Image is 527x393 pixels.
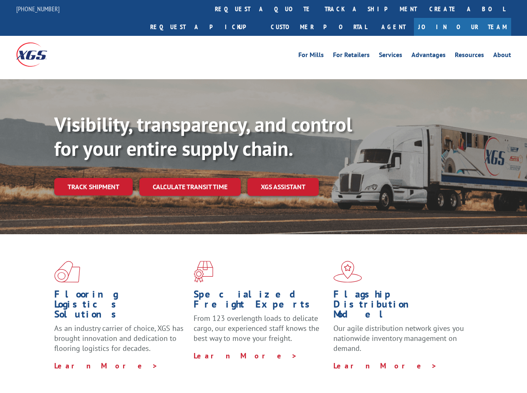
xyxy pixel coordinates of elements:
[333,361,437,370] a: Learn More >
[54,178,133,195] a: Track shipment
[414,18,511,36] a: Join Our Team
[139,178,241,196] a: Calculate transit time
[194,289,327,313] h1: Specialized Freight Experts
[493,52,511,61] a: About
[16,5,60,13] a: [PHONE_NUMBER]
[54,323,184,353] span: As an industry carrier of choice, XGS has brought innovation and dedication to flooring logistics...
[144,18,265,36] a: Request a pickup
[194,313,327,350] p: From 123 overlength loads to delicate cargo, our experienced staff knows the best way to move you...
[455,52,484,61] a: Resources
[54,289,187,323] h1: Flooring Logistics Solutions
[265,18,373,36] a: Customer Portal
[333,289,466,323] h1: Flagship Distribution Model
[194,351,298,360] a: Learn More >
[247,178,319,196] a: XGS ASSISTANT
[379,52,402,61] a: Services
[333,323,464,353] span: Our agile distribution network gives you nationwide inventory management on demand.
[298,52,324,61] a: For Mills
[333,52,370,61] a: For Retailers
[411,52,446,61] a: Advantages
[54,361,158,370] a: Learn More >
[333,261,362,283] img: xgs-icon-flagship-distribution-model-red
[194,261,213,283] img: xgs-icon-focused-on-flooring-red
[54,261,80,283] img: xgs-icon-total-supply-chain-intelligence-red
[373,18,414,36] a: Agent
[54,111,352,161] b: Visibility, transparency, and control for your entire supply chain.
